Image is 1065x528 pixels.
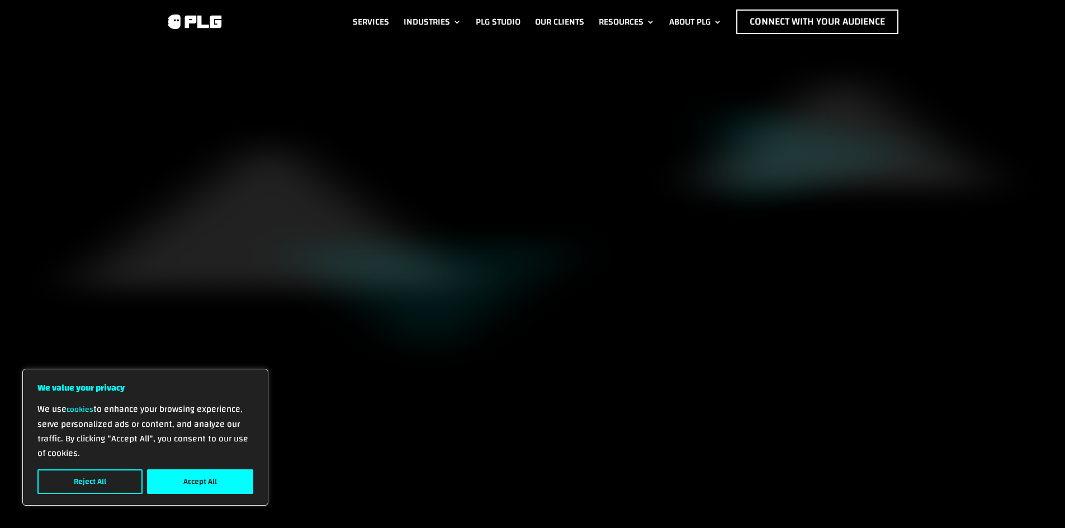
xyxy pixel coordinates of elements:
[535,9,584,34] a: Our Clients
[37,402,253,460] p: We use to enhance your browsing experience, serve personalized ads or content, and analyze our tr...
[67,402,93,417] a: cookies
[476,9,520,34] a: PLG Studio
[599,9,655,34] a: Resources
[22,369,268,506] div: We value your privacy
[353,9,389,34] a: Services
[736,9,898,34] a: Connect with Your Audience
[669,9,722,34] a: About PLG
[404,9,461,34] a: Industries
[37,469,143,494] button: Reject All
[37,380,253,395] p: We value your privacy
[147,469,253,494] button: Accept All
